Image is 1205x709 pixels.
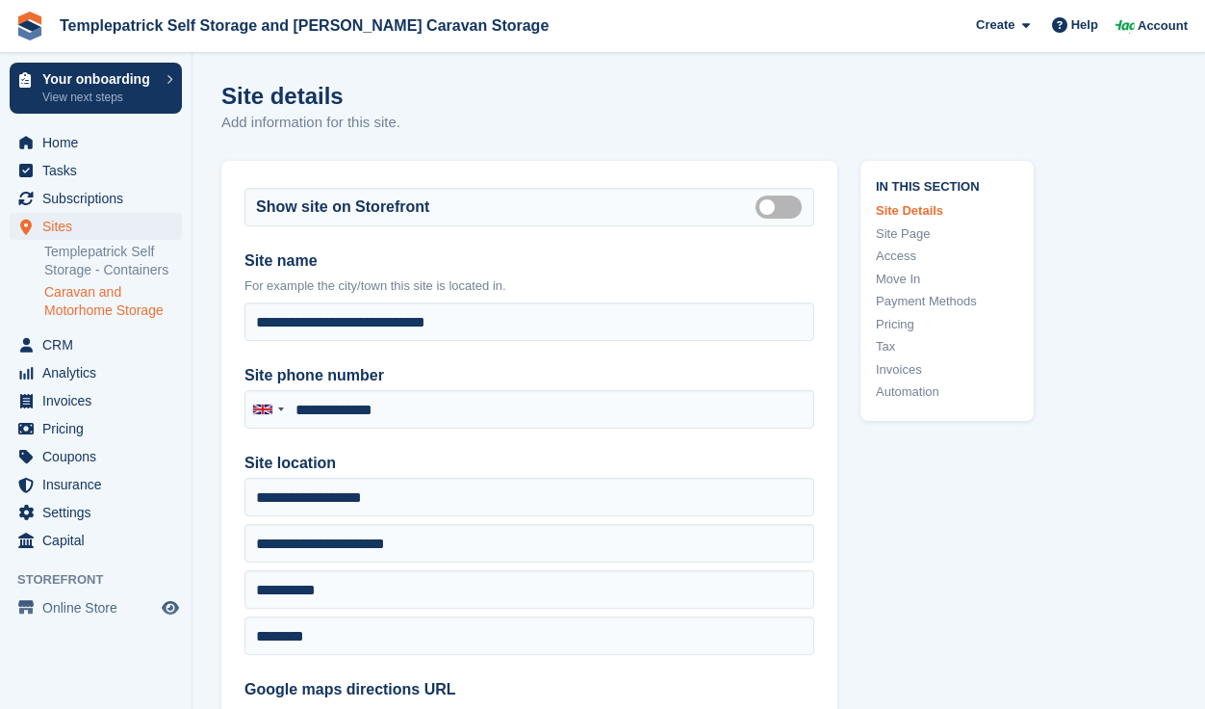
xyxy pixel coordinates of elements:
p: Your onboarding [42,72,157,86]
span: Coupons [42,443,158,470]
span: Sites [42,213,158,240]
a: Caravan and Motorhome Storage [44,283,182,320]
a: menu [10,185,182,212]
a: Site Details [876,201,1018,221]
label: Google maps directions URL [244,678,814,701]
span: Storefront [17,570,192,590]
a: menu [10,527,182,554]
a: Site Page [876,224,1018,244]
span: In this section [876,176,1018,195]
p: Add information for this site. [221,112,400,134]
a: menu [10,471,182,498]
span: CRM [42,331,158,358]
a: menu [10,443,182,470]
span: Home [42,129,158,156]
a: Automation [876,382,1018,402]
a: Move In [876,270,1018,289]
a: Preview store [159,596,182,619]
p: For example the city/town this site is located in. [244,276,814,296]
span: Invoices [42,387,158,414]
a: Tax [876,337,1018,356]
a: Templepatrick Self Storage - Containers [44,243,182,279]
span: Account [1138,16,1188,36]
span: Settings [42,499,158,526]
span: Tasks [42,157,158,184]
a: Your onboarding View next steps [10,63,182,114]
a: menu [10,387,182,414]
a: menu [10,213,182,240]
a: menu [10,594,182,621]
span: Subscriptions [42,185,158,212]
span: Analytics [42,359,158,386]
span: Pricing [42,415,158,442]
a: Invoices [876,360,1018,380]
a: menu [10,157,182,184]
span: Online Store [42,594,158,621]
a: menu [10,331,182,358]
a: Payment Methods [876,292,1018,311]
h1: Site details [221,83,400,109]
a: menu [10,359,182,386]
img: stora-icon-8386f47178a22dfd0bd8f6a31ec36ba5ce8667c1dd55bd0f319d3a0aa187defe.svg [15,12,44,40]
img: Gareth Hagan [1115,15,1135,35]
label: Show site on Storefront [256,196,429,219]
div: United Kingdom: +44 [245,391,290,428]
a: Templepatrick Self Storage and [PERSON_NAME] Caravan Storage [52,10,556,41]
a: Pricing [876,315,1018,334]
a: menu [10,415,182,442]
a: menu [10,129,182,156]
label: Is public [756,205,809,208]
label: Site location [244,452,814,475]
span: Create [976,15,1014,35]
span: Capital [42,527,158,554]
a: Access [876,247,1018,266]
span: Help [1071,15,1098,35]
label: Site phone number [244,364,814,387]
a: menu [10,499,182,526]
p: View next steps [42,89,157,106]
span: Insurance [42,471,158,498]
label: Site name [244,249,814,273]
